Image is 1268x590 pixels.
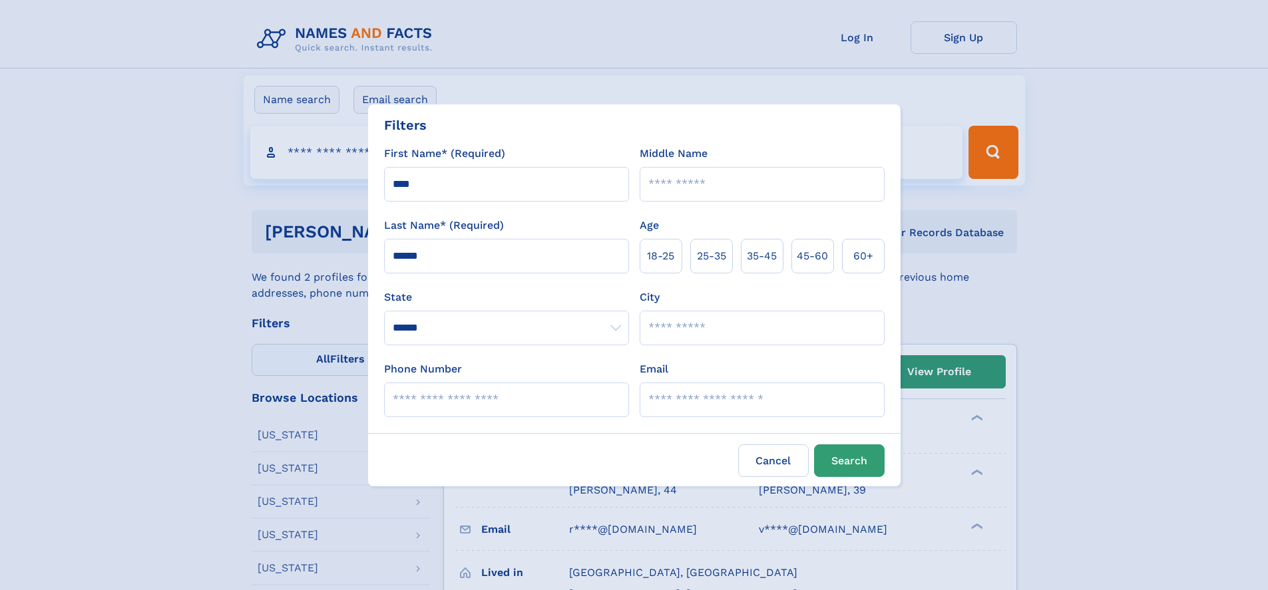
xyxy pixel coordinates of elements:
label: First Name* (Required) [384,146,505,162]
label: State [384,289,629,305]
button: Search [814,444,885,477]
label: Email [640,361,668,377]
label: Last Name* (Required) [384,218,504,233]
span: 60+ [853,248,873,264]
span: 18‑25 [647,248,674,264]
span: 45‑60 [797,248,828,264]
span: 35‑45 [747,248,777,264]
label: Middle Name [640,146,708,162]
label: Age [640,218,659,233]
label: City [640,289,660,305]
label: Phone Number [384,361,462,377]
span: 25‑35 [697,248,726,264]
label: Cancel [738,444,809,477]
div: Filters [384,115,427,135]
